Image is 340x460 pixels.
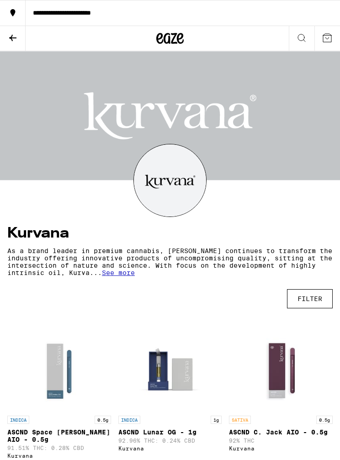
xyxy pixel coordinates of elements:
img: Kurvana - ASCND Space Walker OG AIO - 0.5g [19,331,99,411]
span: See more [102,269,135,276]
p: 0.5g [316,416,333,424]
p: ASCND C. Jack AIO - 0.5g [229,428,333,436]
p: As a brand leader in premium cannabis, [PERSON_NAME] continues to transform the industry offering... [7,247,333,276]
div: Kurvana [229,445,333,451]
p: ASCND Space [PERSON_NAME] AIO - 0.5g [7,428,111,443]
h4: Kurvana [7,226,333,241]
img: Kurvana logo [134,144,206,217]
div: Kurvana [7,453,111,459]
p: 91.51% THC: 0.28% CBD [7,445,111,451]
p: 0.5g [95,416,111,424]
button: FILTER [287,289,333,308]
div: Kurvana [118,445,222,451]
img: Kurvana - ASCND C. Jack AIO - 0.5g [241,331,321,411]
p: INDICA [7,416,29,424]
img: Kurvana - ASCND Lunar OG - 1g [130,331,210,411]
p: INDICA [118,416,140,424]
p: ASCND Lunar OG - 1g [118,428,222,436]
p: 1g [211,416,222,424]
p: SATIVA [229,416,251,424]
p: 92.96% THC: 0.24% CBD [118,438,222,444]
p: 92% THC [229,438,333,444]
